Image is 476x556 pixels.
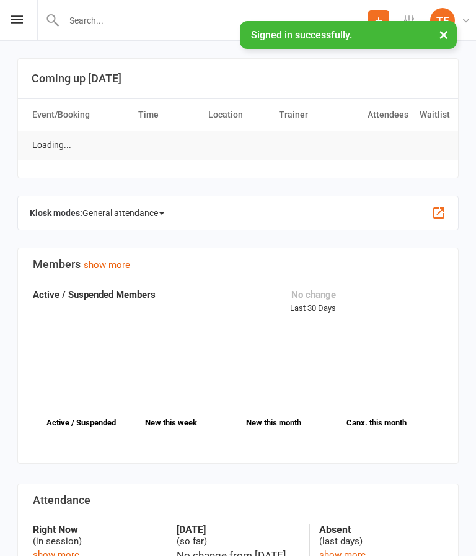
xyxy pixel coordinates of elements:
[27,409,130,436] a: Active / Suspended
[33,524,157,547] div: (in session)
[203,99,273,131] th: Location
[430,8,455,33] div: TF
[290,287,336,302] div: No change
[27,99,133,131] th: Event/Booking
[343,99,414,131] th: Attendees
[33,524,157,536] strong: Right Now
[325,409,428,436] a: Canx. this month
[30,208,82,218] strong: Kiosk modes:
[82,203,164,223] span: General attendance
[32,72,444,85] h3: Coming up [DATE]
[60,12,368,29] input: Search...
[120,409,223,436] a: New this week
[33,289,156,300] strong: Active / Suspended Members
[84,259,130,271] a: show more
[223,409,325,436] a: New this month
[251,29,352,41] span: Signed in successfully.
[33,258,443,271] h3: Members
[27,131,77,160] td: Loading...
[290,287,336,315] div: Last 30 Days
[319,524,443,536] strong: Absent
[133,99,203,131] th: Time
[414,99,449,131] th: Waitlist
[273,99,344,131] th: Trainer
[177,524,301,536] strong: [DATE]
[319,524,443,547] div: (last days)
[33,494,443,506] h3: Attendance
[177,524,301,547] div: (so far)
[433,21,455,48] button: ×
